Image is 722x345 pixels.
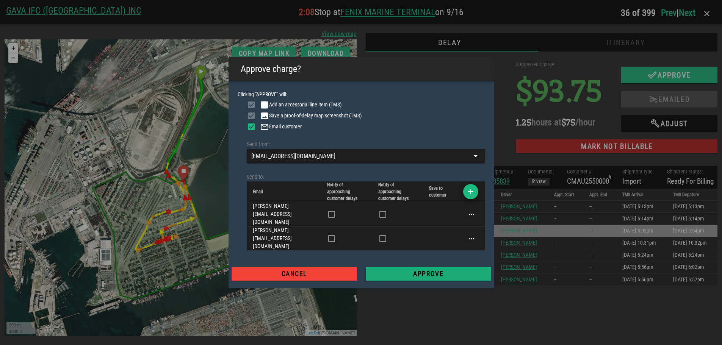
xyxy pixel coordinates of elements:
button: Cancel [232,267,357,281]
td: [PERSON_NAME][EMAIL_ADDRESS][DOMAIN_NAME] [247,202,321,226]
th: Notify of approaching customer delays [372,181,423,202]
div: [EMAIL_ADDRESS][DOMAIN_NAME] [247,149,485,163]
th: Notify of approaching customer delays [321,181,372,202]
li: Email customer [247,120,485,131]
td: [PERSON_NAME][EMAIL_ADDRESS][DOMAIN_NAME] [247,226,321,250]
span: Approve [372,270,485,278]
div: | [DOMAIN_NAME] [300,290,352,297]
div: Approve charge? [235,57,307,81]
div: Send from: [247,140,485,149]
li: Add an accessorial line item (TMS) [247,98,485,109]
a: Zoom in [4,4,14,14]
div: Clicking "APPROVE" will: [229,81,494,260]
div: [EMAIL_ADDRESS][DOMAIN_NAME] [251,153,335,160]
div: 1000 ft [2,288,31,295]
th: Email [247,181,321,202]
th: Save to customer [423,181,457,202]
a: Zoom out [4,14,14,23]
div: Send to: [247,173,485,181]
a: Leaflet [302,291,315,296]
button: Approve [366,267,491,281]
div: 300 m [2,283,31,289]
li: Save a proof-of-delay map screenshot (TMS) [247,109,485,120]
span: Cancel [238,270,351,278]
